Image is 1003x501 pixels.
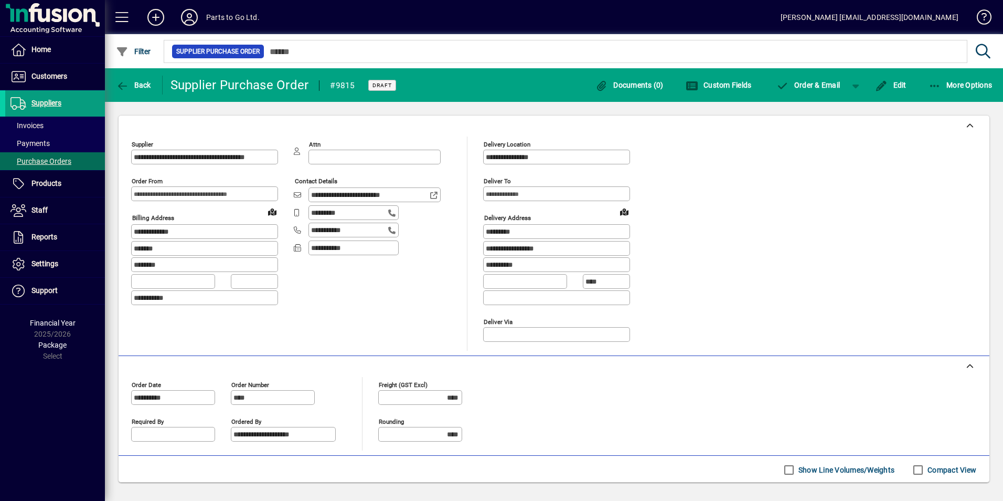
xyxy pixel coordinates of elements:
[5,251,105,277] a: Settings
[5,134,105,152] a: Payments
[5,171,105,197] a: Products
[372,82,392,89] span: Draft
[231,381,269,388] mat-label: Order number
[264,203,281,220] a: View on map
[929,81,993,89] span: More Options
[5,37,105,63] a: Home
[116,81,151,89] span: Back
[132,417,164,425] mat-label: Required by
[5,64,105,90] a: Customers
[686,81,752,89] span: Custom Fields
[139,8,173,27] button: Add
[330,77,355,94] div: #9815
[31,259,58,268] span: Settings
[38,341,67,349] span: Package
[113,42,154,61] button: Filter
[5,224,105,250] a: Reports
[10,157,71,165] span: Purchase Orders
[31,179,61,187] span: Products
[31,286,58,295] span: Support
[593,76,666,95] button: Documents (0)
[5,117,105,134] a: Invoices
[10,121,44,130] span: Invoices
[5,278,105,304] a: Support
[616,203,633,220] a: View on map
[309,141,321,148] mat-label: Attn
[484,178,511,185] mat-label: Deliver To
[206,9,260,26] div: Parts to Go Ltd.
[595,81,664,89] span: Documents (0)
[31,233,57,241] span: Reports
[116,47,151,56] span: Filter
[5,152,105,170] a: Purchase Orders
[31,206,48,214] span: Staff
[969,2,990,36] a: Knowledge Base
[31,45,51,54] span: Home
[113,76,154,95] button: Back
[31,99,61,107] span: Suppliers
[379,381,428,388] mat-label: Freight (GST excl)
[781,9,958,26] div: [PERSON_NAME] [EMAIL_ADDRESS][DOMAIN_NAME]
[379,417,404,425] mat-label: Rounding
[872,76,909,95] button: Edit
[30,319,76,327] span: Financial Year
[925,465,976,475] label: Compact View
[484,141,530,148] mat-label: Delivery Location
[105,76,163,95] app-page-header-button: Back
[796,465,894,475] label: Show Line Volumes/Weights
[173,8,206,27] button: Profile
[875,81,906,89] span: Edit
[10,139,50,148] span: Payments
[484,318,513,325] mat-label: Deliver via
[31,72,67,80] span: Customers
[771,76,845,95] button: Order & Email
[5,197,105,224] a: Staff
[231,417,261,425] mat-label: Ordered by
[683,76,754,95] button: Custom Fields
[176,46,260,57] span: Supplier Purchase Order
[132,178,163,185] mat-label: Order from
[926,76,995,95] button: More Options
[132,381,161,388] mat-label: Order date
[170,77,309,93] div: Supplier Purchase Order
[132,141,153,148] mat-label: Supplier
[776,81,840,89] span: Order & Email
